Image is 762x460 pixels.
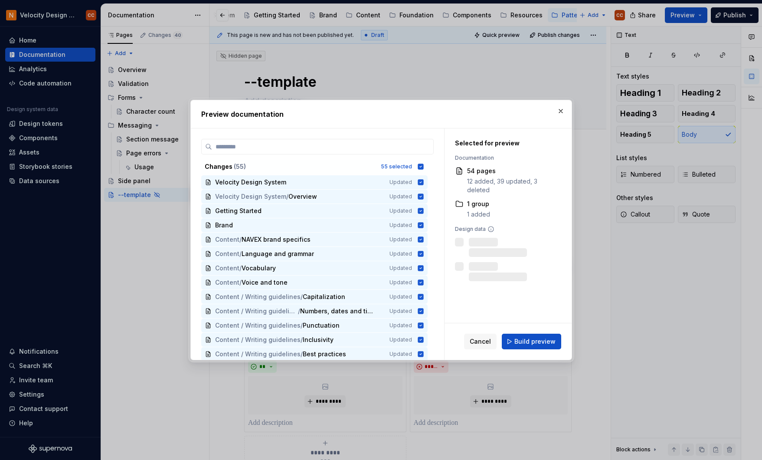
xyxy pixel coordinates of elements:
span: Content / Writing guidelines [215,321,301,330]
div: 54 pages [467,167,551,175]
span: Updated [389,279,412,286]
span: Content / Writing guidelines [215,335,301,344]
span: / [301,350,303,358]
span: Cancel [470,337,491,346]
span: / [301,321,303,330]
span: Build preview [514,337,556,346]
div: Changes [205,162,376,171]
span: Inclusivity [303,335,334,344]
span: Content [215,278,239,287]
span: Updated [389,222,412,229]
div: Documentation [455,154,551,161]
div: 55 selected [381,163,412,170]
div: 1 added [467,210,490,219]
div: 12 added, 39 updated, 3 deleted [467,177,551,194]
span: Best practices [303,350,346,358]
span: Updated [389,308,412,315]
span: Updated [389,207,412,214]
button: Cancel [464,334,497,349]
span: ( 55 ) [234,163,246,170]
span: Content / Writing guidelines [215,307,298,315]
span: Updated [389,250,412,257]
span: Content / Writing guidelines [215,292,301,301]
span: Velocity Design System [215,178,286,187]
span: / [298,307,300,315]
span: Updated [389,236,412,243]
span: Voice and tone [242,278,288,287]
span: / [301,335,303,344]
span: / [301,292,303,301]
span: Updated [389,293,412,300]
span: Updated [389,179,412,186]
button: Build preview [502,334,561,349]
h2: Preview documentation [201,109,561,119]
span: Content [215,250,239,258]
span: / [286,192,288,201]
span: / [239,278,242,287]
div: 1 group [467,200,490,208]
span: Updated [389,265,412,272]
div: Design data [455,226,551,233]
span: Updated [389,336,412,343]
span: Punctuation [303,321,340,330]
span: Brand [215,221,233,230]
span: Content [215,264,239,273]
span: Language and grammar [242,250,314,258]
span: / [239,264,242,273]
span: Overview [288,192,317,201]
span: Content / Writing guidelines [215,350,301,358]
span: Updated [389,193,412,200]
span: Vocabulary [242,264,276,273]
span: / [239,235,242,244]
div: Selected for preview [455,139,551,148]
span: / [239,250,242,258]
span: Capitalization [303,292,345,301]
span: Content [215,235,239,244]
span: Velocity Design System [215,192,286,201]
span: NAVEX brand specifics [242,235,311,244]
span: Updated [389,351,412,358]
span: Getting Started [215,207,262,215]
span: Numbers, dates and times [300,307,377,315]
span: Updated [389,322,412,329]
